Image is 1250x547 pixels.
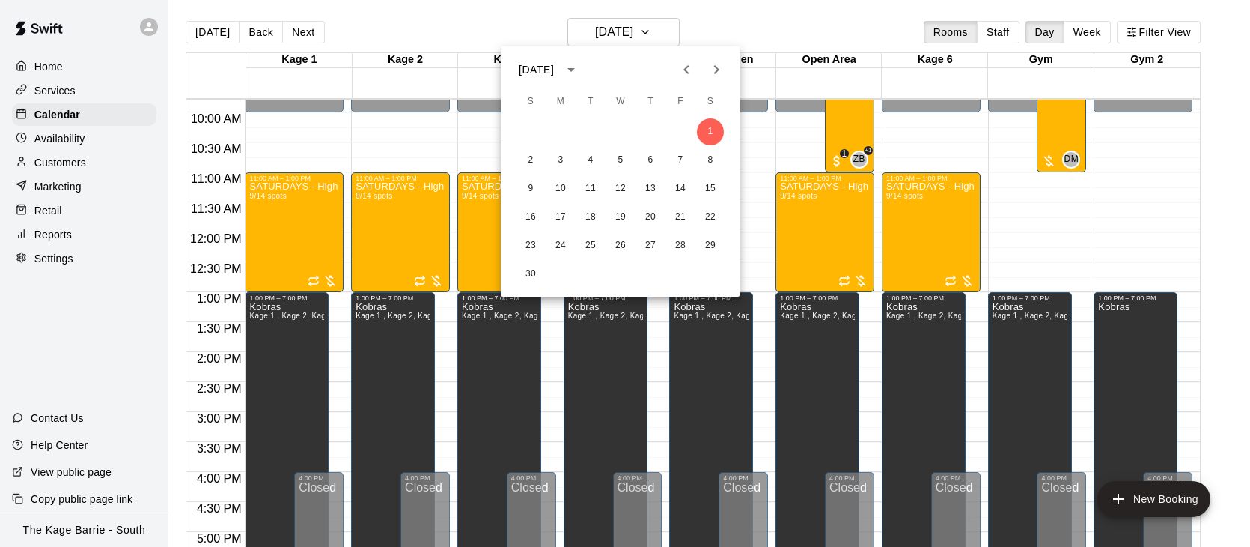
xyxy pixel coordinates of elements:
[517,232,544,259] button: 23
[667,87,694,117] span: Friday
[547,87,574,117] span: Monday
[637,147,664,174] button: 6
[517,261,544,288] button: 30
[577,232,604,259] button: 25
[607,232,634,259] button: 26
[547,147,574,174] button: 3
[667,175,694,202] button: 14
[517,204,544,231] button: 16
[637,204,664,231] button: 20
[697,204,724,231] button: 22
[671,55,701,85] button: Previous month
[667,204,694,231] button: 21
[607,204,634,231] button: 19
[667,147,694,174] button: 7
[547,204,574,231] button: 17
[637,87,664,117] span: Thursday
[607,147,634,174] button: 5
[667,232,694,259] button: 28
[637,175,664,202] button: 13
[697,87,724,117] span: Saturday
[547,175,574,202] button: 10
[517,147,544,174] button: 2
[547,232,574,259] button: 24
[517,175,544,202] button: 9
[697,175,724,202] button: 15
[558,57,584,82] button: calendar view is open, switch to year view
[697,232,724,259] button: 29
[519,62,554,78] div: [DATE]
[607,87,634,117] span: Wednesday
[697,147,724,174] button: 8
[697,118,724,145] button: 1
[701,55,731,85] button: Next month
[577,147,604,174] button: 4
[517,87,544,117] span: Sunday
[577,204,604,231] button: 18
[607,175,634,202] button: 12
[637,232,664,259] button: 27
[577,175,604,202] button: 11
[577,87,604,117] span: Tuesday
